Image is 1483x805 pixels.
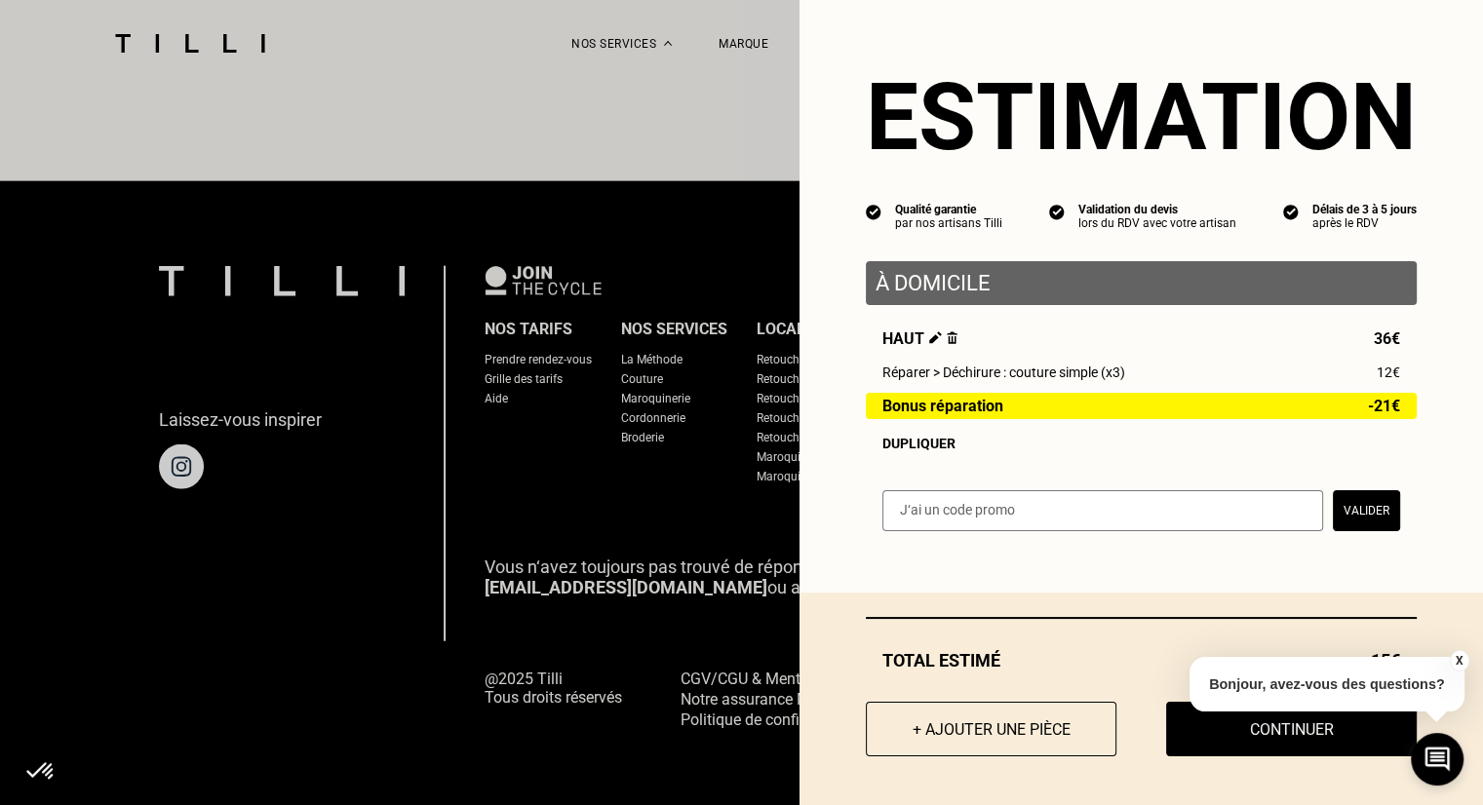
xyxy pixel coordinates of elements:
span: 12€ [1377,364,1400,380]
span: Haut [882,329,957,348]
button: X [1449,650,1468,671]
div: Dupliquer [882,436,1400,451]
input: J‘ai un code promo [882,490,1323,531]
div: lors du RDV avec votre artisan [1078,216,1236,230]
div: Qualité garantie [895,203,1002,216]
p: Bonjour, avez-vous des questions? [1190,657,1464,711]
button: + Ajouter une pièce [866,702,1116,756]
img: icon list info [1049,203,1065,220]
div: Délais de 3 à 5 jours [1312,203,1417,216]
span: Bonus réparation [882,398,1003,414]
span: -21€ [1368,398,1400,414]
img: Éditer [929,331,942,344]
button: Continuer [1166,702,1417,756]
div: Validation du devis [1078,203,1236,216]
span: 36€ [1374,329,1400,348]
img: icon list info [866,203,881,220]
img: icon list info [1283,203,1299,220]
img: Supprimer [947,331,957,344]
span: Réparer > Déchirure : couture simple (x3) [882,364,1125,380]
div: après le RDV [1312,216,1417,230]
div: Total estimé [866,650,1417,671]
button: Valider [1333,490,1400,531]
section: Estimation [866,62,1417,172]
p: À domicile [876,271,1407,295]
div: par nos artisans Tilli [895,216,1002,230]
